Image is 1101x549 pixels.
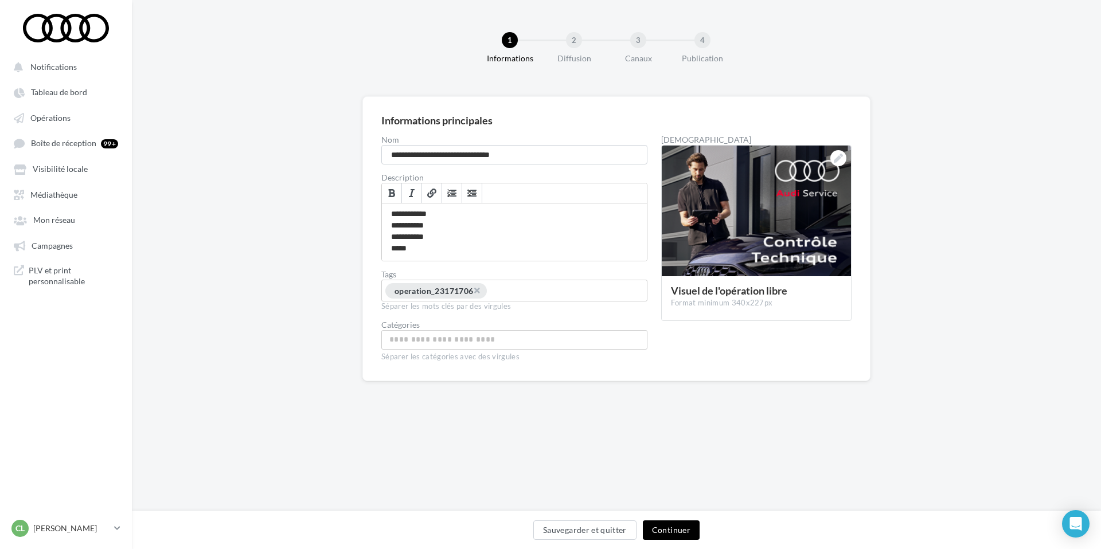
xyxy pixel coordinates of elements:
a: Visibilité locale [7,158,125,179]
div: Diffusion [537,53,611,64]
div: Format minimum 340x227px [671,298,842,308]
a: Insérer/Supprimer une liste à puces [462,183,482,203]
div: 4 [694,32,710,48]
span: Visibilité locale [33,164,88,174]
div: 1 [502,32,518,48]
button: Continuer [643,520,700,540]
a: Campagnes [7,235,125,256]
a: Insérer/Supprimer une liste numérotée [442,183,462,203]
a: Médiathèque [7,184,125,205]
p: [PERSON_NAME] [33,523,110,534]
button: Notifications [7,56,120,77]
label: Description [381,174,647,182]
span: Tableau de bord [31,88,87,97]
label: Nom [381,136,647,144]
div: Permet aux affiliés de trouver l'opération libre plus facilement [381,280,647,301]
a: Cl [PERSON_NAME] [9,517,123,539]
a: Opérations [7,107,125,128]
span: Mon réseau [33,215,75,225]
span: Notifications [30,62,77,72]
div: Informations [473,53,546,64]
div: Publication [666,53,739,64]
a: Gras (⌘+B) [382,183,402,203]
div: Choisissez une catégorie [381,330,647,350]
span: Médiathèque [30,190,77,199]
a: Mon réseau [7,209,125,230]
span: operation_23171706 [395,286,473,296]
div: Séparer les catégories avec des virgules [381,350,647,362]
span: Cl [15,523,25,534]
div: Visuel de l'opération libre [671,285,842,296]
span: Campagnes [32,241,73,250]
button: Sauvegarder et quitter [533,520,637,540]
a: Tableau de bord [7,81,125,102]
div: Séparer les mots clés par des virgules [381,301,647,312]
a: Italique (⌘+I) [402,183,422,203]
div: Catégories [381,321,647,329]
span: Boîte de réception [31,139,96,148]
div: Canaux [602,53,675,64]
a: PLV et print personnalisable [7,260,125,292]
span: Opérations [30,113,71,123]
a: Boîte de réception 99+ [7,132,125,154]
div: [DEMOGRAPHIC_DATA] [661,136,852,144]
span: × [473,285,480,296]
div: 2 [566,32,582,48]
input: Choisissez une catégorie [384,333,645,346]
div: Informations principales [381,115,493,126]
input: Permet aux affiliés de trouver l'opération libre plus facilement [488,285,573,299]
span: PLV et print personnalisable [29,265,118,287]
a: Lien [422,183,442,203]
label: Tags [381,270,647,279]
div: Open Intercom Messenger [1062,510,1090,538]
div: 99+ [101,139,118,148]
div: Permet de préciser les enjeux de la campagne à vos affiliés [382,203,647,261]
div: 3 [630,32,646,48]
